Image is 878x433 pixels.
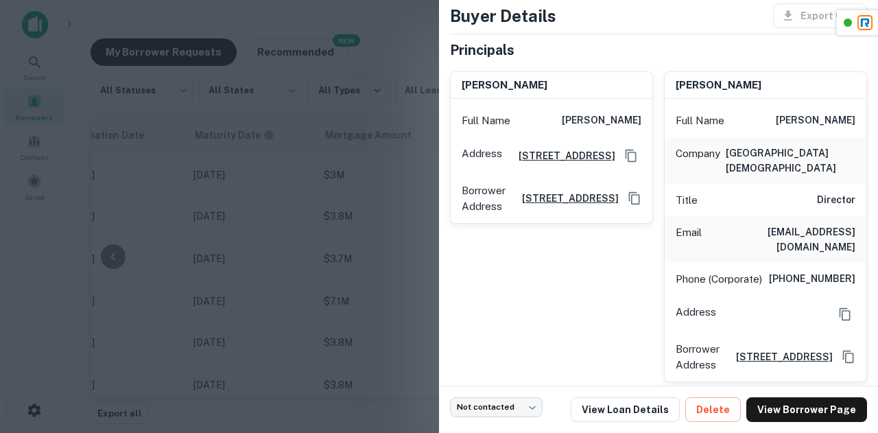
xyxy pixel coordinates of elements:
[462,78,547,93] h6: [PERSON_NAME]
[511,191,619,206] a: [STREET_ADDRESS]
[450,40,514,60] h5: Principals
[621,145,641,166] button: Copy Address
[685,397,741,422] button: Delete
[676,192,698,209] p: Title
[835,304,855,325] button: Copy Address
[676,145,720,176] p: Company
[676,341,720,373] p: Borrower Address
[462,145,502,166] p: Address
[817,192,855,209] h6: Director
[746,397,867,422] a: View Borrower Page
[508,148,615,163] a: [STREET_ADDRESS]
[676,271,762,288] p: Phone (Corporate)
[450,3,556,28] h4: Buyer Details
[707,224,855,255] h6: [EMAIL_ADDRESS][DOMAIN_NAME]
[676,113,724,129] p: Full Name
[776,113,855,129] h6: [PERSON_NAME]
[562,113,641,129] h6: [PERSON_NAME]
[676,304,716,325] p: Address
[624,188,645,209] button: Copy Address
[726,145,855,176] h6: [GEOGRAPHIC_DATA][DEMOGRAPHIC_DATA]
[725,349,833,364] a: [STREET_ADDRESS]
[769,271,855,288] h6: [PHONE_NUMBER]
[676,78,761,93] h6: [PERSON_NAME]
[571,397,680,422] a: View Loan Details
[462,113,510,129] p: Full Name
[462,183,506,215] p: Borrower Address
[809,323,878,389] iframe: Chat Widget
[676,224,702,255] p: Email
[450,397,543,417] div: Not contacted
